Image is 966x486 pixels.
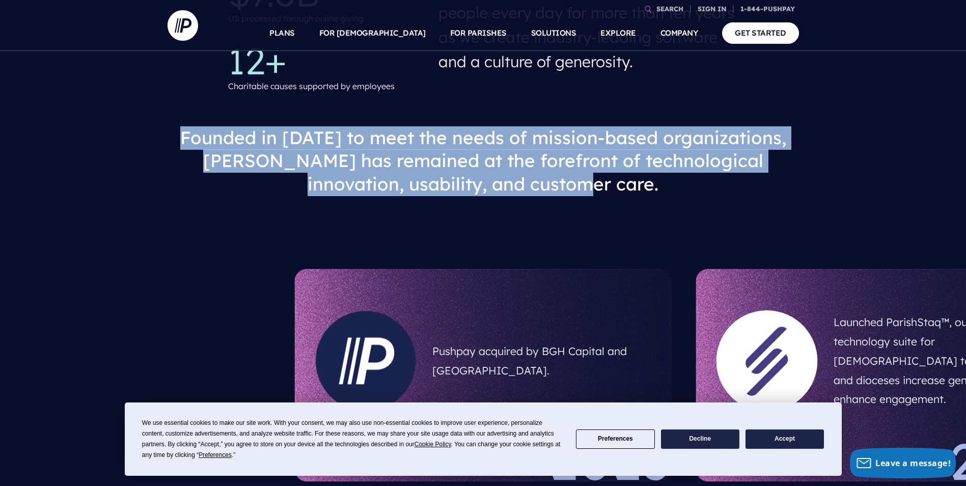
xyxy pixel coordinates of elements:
div: We use essential cookies to make our site work. With your consent, we may also use non-essential ... [142,418,564,461]
a: FOR [DEMOGRAPHIC_DATA] [319,15,426,51]
button: Decline [661,429,739,449]
h3: Founded in [DATE] to meet the needs of mission-based organizations, [PERSON_NAME] has remained at... [176,118,791,204]
p: Charitable causes supported by employees [228,79,395,94]
a: FOR PARISHES [450,15,507,51]
span: Leave a message! [875,457,951,469]
button: Accept [746,429,824,449]
div: Cookie Consent Prompt [125,402,842,476]
span: Cookie Policy [415,441,451,448]
h5: Pushpay acquired by BGH Capital and [GEOGRAPHIC_DATA]. [432,338,651,385]
p: 12+ [228,42,422,79]
a: GET STARTED [722,22,799,43]
button: Preferences [576,429,654,449]
a: EXPLORE [600,15,636,51]
span: Preferences [199,451,232,458]
a: COMPANY [660,15,698,51]
button: Leave a message! [850,448,956,478]
a: PLANS [269,15,295,51]
a: SOLUTIONS [531,15,576,51]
